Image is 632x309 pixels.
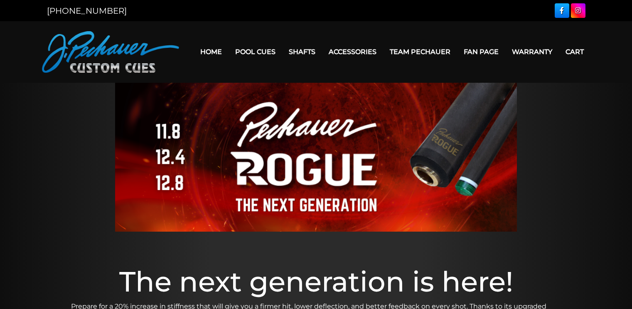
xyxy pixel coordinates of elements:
[457,41,505,62] a: Fan Page
[194,41,229,62] a: Home
[47,6,127,16] a: [PHONE_NUMBER]
[505,41,559,62] a: Warranty
[42,31,179,73] img: Pechauer Custom Cues
[282,41,322,62] a: Shafts
[383,41,457,62] a: Team Pechauer
[559,41,590,62] a: Cart
[322,41,383,62] a: Accessories
[71,265,561,298] h1: The next generation is here!
[229,41,282,62] a: Pool Cues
